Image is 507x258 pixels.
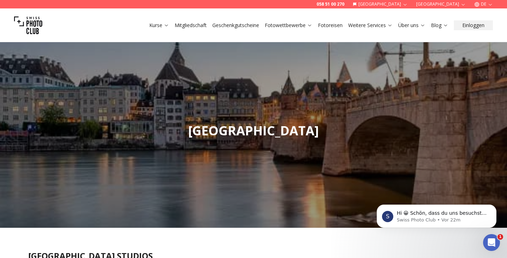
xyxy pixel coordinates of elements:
a: Fotowettbewerbe [265,22,312,29]
button: Fotoreisen [315,20,345,30]
a: 058 51 00 270 [317,1,344,7]
a: Weitere Services [348,22,393,29]
button: Weitere Services [345,20,395,30]
img: Swiss photo club [14,11,42,39]
a: Über uns [398,22,425,29]
span: [GEOGRAPHIC_DATA] [188,122,319,139]
button: Einloggen [454,20,493,30]
a: Fotoreisen [318,22,343,29]
button: Über uns [395,20,428,30]
a: Kurse [149,22,169,29]
button: Geschenkgutscheine [209,20,262,30]
iframe: Intercom live chat [483,234,500,251]
a: Blog [431,22,448,29]
a: Geschenkgutscheine [212,22,259,29]
button: Mitgliedschaft [172,20,209,30]
iframe: Intercom notifications Nachricht [366,190,507,239]
button: Blog [428,20,451,30]
span: 1 [497,234,503,240]
a: Mitgliedschaft [175,22,207,29]
button: Kurse [146,20,172,30]
button: Fotowettbewerbe [262,20,315,30]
